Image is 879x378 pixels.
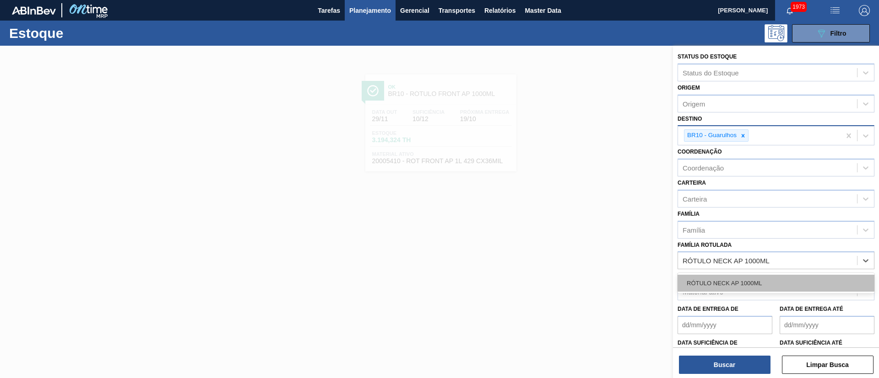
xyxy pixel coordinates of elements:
input: dd/mm/yyyy [678,316,772,334]
span: 1973 [791,2,807,12]
label: Data suficiência de [678,340,738,346]
span: Relatórios [484,5,515,16]
span: Master Data [525,5,561,16]
label: Família [678,211,700,217]
div: Coordenação [683,164,724,172]
div: Carteira [683,195,707,202]
label: Origem [678,85,700,91]
label: Família Rotulada [678,242,732,248]
span: Filtro [830,30,846,37]
button: Notificações [775,4,804,17]
img: Logout [859,5,870,16]
button: Filtro [792,24,870,43]
h1: Estoque [9,28,146,38]
img: userActions [830,5,841,16]
span: Transportes [439,5,475,16]
input: dd/mm/yyyy [780,316,874,334]
div: RÓTULO NECK AP 1000ML [678,275,874,292]
label: Coordenação [678,149,722,155]
label: Material ativo [678,272,723,279]
div: Família [683,226,705,234]
span: Planejamento [349,5,391,16]
label: Data de Entrega até [780,306,843,312]
span: Tarefas [318,5,340,16]
img: TNhmsLtSVTkK8tSr43FrP2fwEKptu5GPRR3wAAAABJRU5ErkJggg== [12,6,56,15]
label: Data de Entrega de [678,306,738,312]
div: Status do Estoque [683,69,739,76]
label: Carteira [678,180,706,186]
div: Origem [683,100,705,107]
label: Destino [678,116,702,122]
label: Data suficiência até [780,340,842,346]
div: Pogramando: nenhum usuário selecionado [765,24,787,43]
div: BR10 - Guarulhos [684,130,738,141]
span: Gerencial [400,5,429,16]
label: Status do Estoque [678,53,737,60]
